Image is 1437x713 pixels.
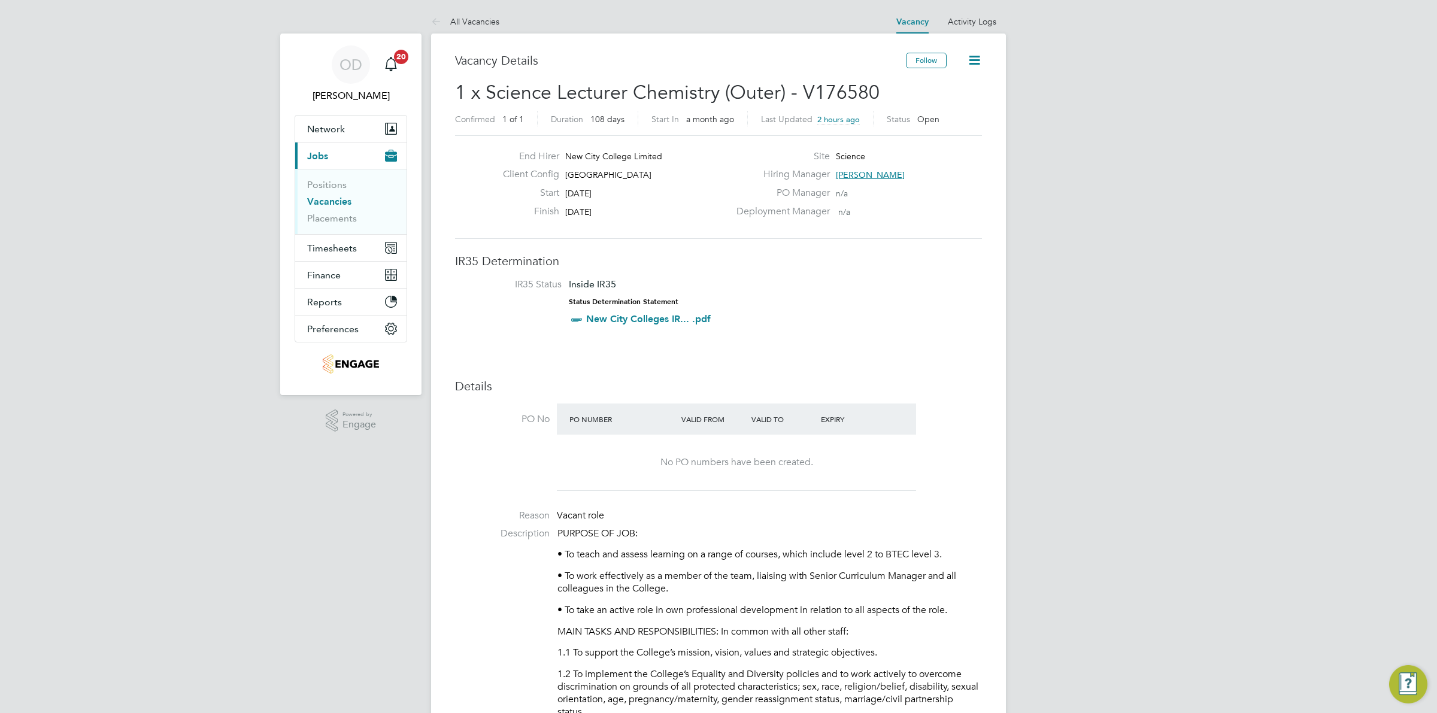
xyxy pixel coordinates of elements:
[651,114,679,125] label: Start In
[394,50,408,64] span: 20
[295,262,407,288] button: Finance
[307,196,351,207] a: Vacancies
[307,123,345,135] span: Network
[455,81,880,104] span: 1 x Science Lecturer Chemistry (Outer) - V176580
[323,354,378,374] img: jambo-logo-retina.png
[566,408,678,430] div: PO Number
[906,53,947,68] button: Follow
[467,278,562,291] label: IR35 Status
[551,114,583,125] label: Duration
[455,509,550,522] label: Reason
[557,626,982,638] p: MAIN TASKS AND RESPONSIBILITIES: In common with all other staff:
[455,413,550,426] label: PO No
[295,116,407,142] button: Network
[295,45,407,103] a: OD[PERSON_NAME]
[1389,665,1427,703] button: Engage Resource Center
[493,150,559,163] label: End Hirer
[590,114,624,125] span: 108 days
[748,408,818,430] div: Valid To
[948,16,996,27] a: Activity Logs
[586,313,711,324] a: New City Colleges IR... .pdf
[295,315,407,342] button: Preferences
[836,188,848,199] span: n/a
[307,269,341,281] span: Finance
[836,151,865,162] span: Science
[569,456,904,469] div: No PO numbers have been created.
[295,142,407,169] button: Jobs
[729,205,830,218] label: Deployment Manager
[686,114,734,125] span: a month ago
[280,34,422,395] nav: Main navigation
[295,289,407,315] button: Reports
[307,213,357,224] a: Placements
[887,114,910,125] label: Status
[342,420,376,430] span: Engage
[565,188,592,199] span: [DATE]
[917,114,939,125] span: Open
[729,168,830,181] label: Hiring Manager
[557,604,982,617] p: • To take an active role in own professional development in relation to all aspects of the role.
[307,323,359,335] span: Preferences
[678,408,748,430] div: Valid From
[838,207,850,217] span: n/a
[493,168,559,181] label: Client Config
[569,278,616,290] span: Inside IR35
[569,298,678,306] strong: Status Determination Statement
[836,169,905,180] span: [PERSON_NAME]
[342,409,376,420] span: Powered by
[295,354,407,374] a: Go to home page
[729,150,830,163] label: Site
[307,150,328,162] span: Jobs
[565,207,592,217] span: [DATE]
[761,114,813,125] label: Last Updated
[307,296,342,308] span: Reports
[565,151,662,162] span: New City College Limited
[557,548,982,561] p: • To teach and assess learning on a range of courses, which include level 2 to BTEC level 3.
[729,187,830,199] label: PO Manager
[818,408,888,430] div: Expiry
[431,16,499,27] a: All Vacancies
[295,169,407,234] div: Jobs
[455,53,906,68] h3: Vacancy Details
[307,242,357,254] span: Timesheets
[455,253,982,269] h3: IR35 Determination
[557,509,604,521] span: Vacant role
[493,187,559,199] label: Start
[817,114,860,125] span: 2 hours ago
[565,169,651,180] span: [GEOGRAPHIC_DATA]
[455,114,495,125] label: Confirmed
[557,570,982,595] p: • To work effectively as a member of the team, liaising with Senior Curriculum Manager and all co...
[557,647,982,659] p: 1.1 To support the College’s mission, vision, values and strategic objectives.
[455,527,550,540] label: Description
[307,179,347,190] a: Positions
[896,17,929,27] a: Vacancy
[502,114,524,125] span: 1 of 1
[557,527,982,540] p: PURPOSE OF JOB:
[295,235,407,261] button: Timesheets
[379,45,403,84] a: 20
[339,57,362,72] span: OD
[493,205,559,218] label: Finish
[326,409,377,432] a: Powered byEngage
[295,89,407,103] span: Ollie Dart
[455,378,982,394] h3: Details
